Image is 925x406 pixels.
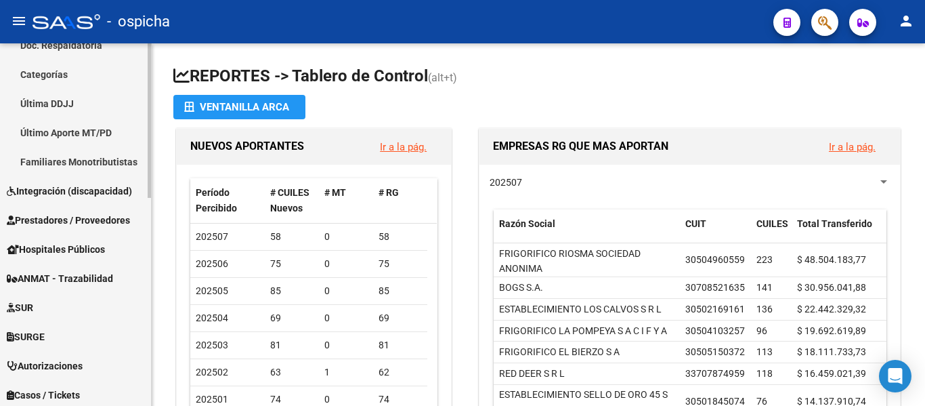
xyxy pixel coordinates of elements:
span: 202504 [196,312,228,323]
span: $ 30.956.041,88 [797,282,866,293]
div: 0 [324,338,368,353]
span: - ospicha [107,7,170,37]
span: # MT [324,187,346,198]
datatable-header-cell: CUIT [680,209,751,254]
div: 85 [379,283,422,299]
span: 202501 [196,394,228,405]
div: 69 [270,310,314,326]
span: $ 16.459.021,39 [797,368,866,379]
div: 81 [379,338,422,353]
div: 75 [379,256,422,272]
span: ANMAT - Trazabilidad [7,271,113,286]
div: 81 [270,338,314,353]
div: 30502169161 [685,302,745,317]
span: 223 [756,254,773,265]
datatable-header-cell: CUILES [751,209,792,254]
span: Hospitales Públicos [7,242,105,257]
span: Período Percibido [196,187,237,214]
span: SUR [7,300,33,315]
span: Autorizaciones [7,359,83,373]
div: 30505150372 [685,344,745,360]
div: 85 [270,283,314,299]
div: ESTABLECIMIENTO LOS CALVOS S R L [499,302,662,317]
div: BOGS S.A. [499,280,543,296]
div: FRIGORIFICO EL BIERZO S A [499,344,620,360]
span: 113 [756,346,773,357]
span: $ 48.504.183,77 [797,254,866,265]
div: 0 [324,310,368,326]
span: 202507 [196,231,228,242]
div: Open Intercom Messenger [879,360,911,392]
div: 75 [270,256,314,272]
div: FRIGORIFICO RIOSMA SOCIEDAD ANONIMA [499,246,674,277]
span: 202502 [196,367,228,378]
mat-icon: person [898,13,914,29]
span: 141 [756,282,773,293]
div: FRIGORIFICO LA POMPEYA S A C I F Y A [499,323,667,339]
span: NUEVOS APORTANTES [190,140,304,153]
span: 202506 [196,258,228,269]
span: Prestadores / Proveedores [7,213,130,228]
div: Ventanilla ARCA [184,95,295,119]
datatable-header-cell: Período Percibido [190,178,265,223]
span: $ 18.111.733,73 [797,346,866,357]
span: $ 22.442.329,32 [797,304,866,314]
datatable-header-cell: Razón Social [494,209,680,254]
a: Ir a la pág. [829,141,876,153]
div: 0 [324,256,368,272]
button: Ir a la pág. [818,134,886,159]
span: Razón Social [499,218,555,229]
div: 69 [379,310,422,326]
button: Ventanilla ARCA [173,95,305,119]
span: SURGE [7,329,45,344]
div: 30708521635 [685,280,745,296]
span: 118 [756,368,773,379]
h1: REPORTES -> Tablero de Control [173,65,903,89]
datatable-header-cell: # MT [319,178,373,223]
div: 0 [324,229,368,245]
span: # RG [379,187,399,198]
div: RED DEER S R L [499,366,565,382]
mat-icon: menu [11,13,27,29]
a: Ir a la pág. [380,141,427,153]
span: 136 [756,304,773,314]
div: 0 [324,283,368,299]
div: 30504103257 [685,323,745,339]
div: 63 [270,365,314,380]
datatable-header-cell: Total Transferido [792,209,886,254]
datatable-header-cell: # CUILES Nuevos [265,178,319,223]
div: 30504960559 [685,252,745,268]
span: (alt+t) [428,71,457,84]
div: 62 [379,365,422,380]
span: 96 [756,325,767,336]
span: Casos / Tickets [7,388,80,403]
span: 202505 [196,285,228,296]
span: $ 19.692.619,89 [797,325,866,336]
span: CUILES [756,218,788,229]
span: # CUILES Nuevos [270,187,309,214]
span: Total Transferido [797,218,872,229]
span: 202507 [490,177,522,188]
div: 33707874959 [685,366,745,382]
span: Integración (discapacidad) [7,184,132,199]
span: CUIT [685,218,706,229]
div: 58 [379,229,422,245]
span: 202503 [196,340,228,350]
div: 1 [324,365,368,380]
span: EMPRESAS RG QUE MAS APORTAN [493,140,668,153]
div: 58 [270,229,314,245]
datatable-header-cell: # RG [373,178,427,223]
button: Ir a la pág. [369,134,437,159]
